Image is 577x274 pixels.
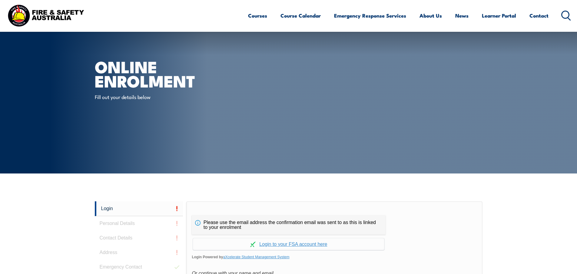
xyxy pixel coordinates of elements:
[280,8,321,24] a: Course Calendar
[192,253,477,262] span: Login Powered by
[250,242,256,247] img: Log in withaxcelerate
[482,8,516,24] a: Learner Portal
[95,59,244,87] h1: Online Enrolment
[223,255,290,259] a: aXcelerate Student Management System
[529,8,549,24] a: Contact
[248,8,267,24] a: Courses
[334,8,406,24] a: Emergency Response Services
[455,8,469,24] a: News
[419,8,442,24] a: About Us
[95,201,183,216] a: Login
[192,215,386,235] div: Please use the email address the confirmation email was sent to as this is linked to your enrolment
[95,93,205,100] p: Fill out your details below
